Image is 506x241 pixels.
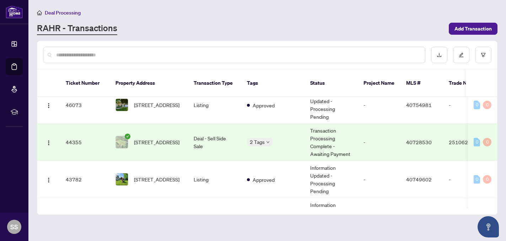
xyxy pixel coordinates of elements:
span: SS [10,222,18,232]
button: Logo [43,136,54,148]
div: 0 [474,101,480,109]
div: 0 [483,175,491,184]
span: Approved [253,101,275,109]
td: 2510485 [443,198,493,235]
button: Open asap [478,216,499,237]
span: edit [459,52,464,57]
img: Logo [46,177,52,183]
td: Information Updated - Processing Pending [305,86,358,124]
td: - [443,161,493,198]
td: - [358,124,400,161]
span: [STREET_ADDRESS] [134,101,179,109]
button: Add Transaction [449,23,497,35]
th: Transaction Type [188,69,241,97]
td: Listing [188,161,241,198]
td: - [358,86,400,124]
th: Property Address [110,69,188,97]
td: - [358,198,400,235]
th: Ticket Number [60,69,110,97]
button: download [431,47,447,63]
button: Logo [43,174,54,185]
td: - [443,86,493,124]
span: home [37,10,42,15]
span: [STREET_ADDRESS] [134,138,179,146]
span: check-circle [125,134,130,139]
td: 44355 [60,124,110,161]
span: 40754981 [406,102,432,108]
td: Listing [188,86,241,124]
th: MLS # [400,69,443,97]
div: 0 [474,175,480,184]
div: 0 [483,138,491,146]
button: filter [475,47,491,63]
a: RAHR - Transactions [37,22,117,35]
td: Deal - Sell Side Sale [188,124,241,161]
td: 46073 [60,86,110,124]
img: thumbnail-img [116,136,128,148]
span: down [266,140,270,144]
span: filter [481,52,486,57]
th: Status [305,69,358,97]
td: 43739 [60,198,110,235]
img: Logo [46,140,52,146]
img: thumbnail-img [116,173,128,185]
td: Information Updated - Processing Pending [305,198,358,235]
span: [STREET_ADDRESS] [134,175,179,183]
td: 43782 [60,161,110,198]
span: 2 Tags [250,138,265,146]
span: Deal Processing [45,10,81,16]
span: 40749602 [406,176,432,183]
img: thumbnail-img [116,99,128,111]
span: Approved [253,176,275,184]
th: Trade Number [443,69,493,97]
td: Information Updated - Processing Pending [305,161,358,198]
div: 0 [474,138,480,146]
td: - [358,161,400,198]
td: Deal - Sell Side Sale [188,198,241,235]
td: 2510625 [443,124,493,161]
th: Tags [241,69,305,97]
span: Add Transaction [454,23,492,34]
th: Project Name [358,69,400,97]
img: Logo [46,103,52,108]
button: edit [453,47,469,63]
img: logo [6,5,23,18]
button: Logo [43,99,54,111]
div: 0 [483,101,491,109]
span: 40728530 [406,139,432,145]
td: Transaction Processing Complete - Awaiting Payment [305,124,358,161]
span: download [437,52,442,57]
